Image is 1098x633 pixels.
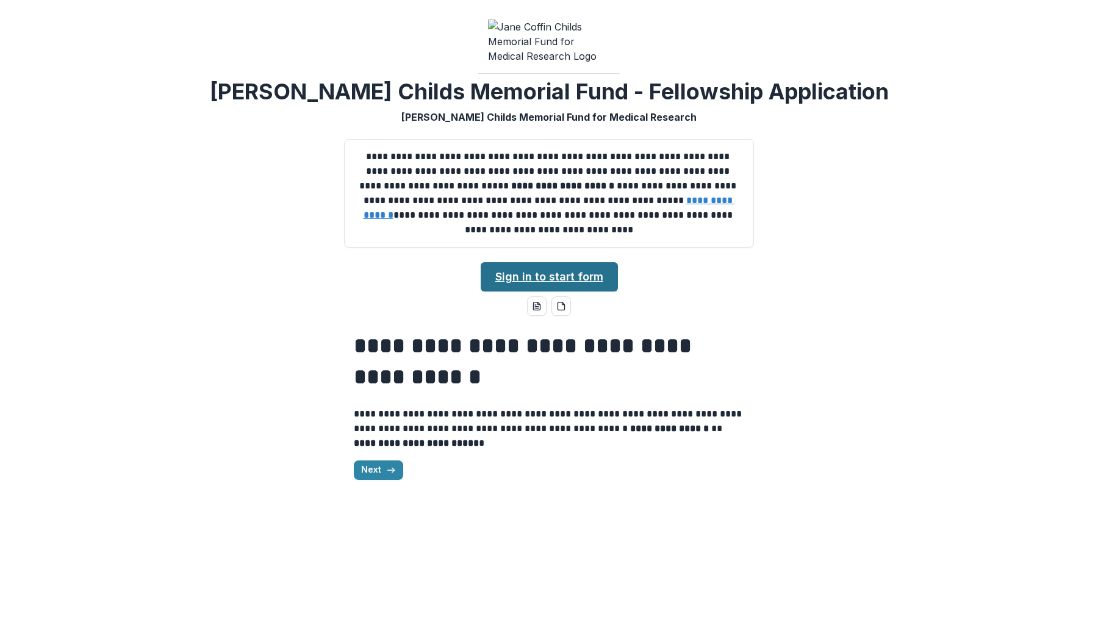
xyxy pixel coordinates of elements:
p: [PERSON_NAME] Childs Memorial Fund for Medical Research [401,110,697,124]
button: pdf-download [551,296,571,316]
button: word-download [527,296,547,316]
h2: [PERSON_NAME] Childs Memorial Fund - Fellowship Application [210,79,889,105]
img: Jane Coffin Childs Memorial Fund for Medical Research Logo [488,20,610,63]
a: Sign in to start form [481,262,618,291]
button: Next [354,460,403,480]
